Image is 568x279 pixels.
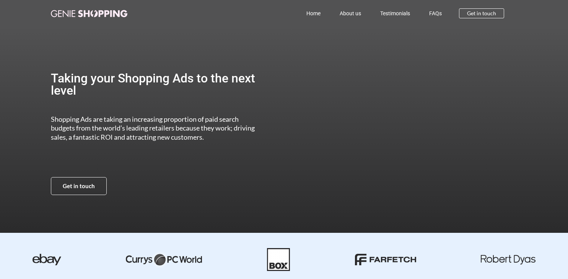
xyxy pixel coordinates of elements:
[63,183,95,189] span: Get in touch
[161,5,452,22] nav: Menu
[51,10,127,17] img: genie-shopping-logo
[355,254,416,265] img: farfetch-01
[459,8,504,18] a: Get in touch
[51,72,262,97] h2: Taking your Shopping Ads to the next level
[330,5,371,22] a: About us
[297,5,330,22] a: Home
[467,11,496,16] span: Get in touch
[51,115,255,141] span: Shopping Ads are taking an increasing proportion of paid search budgets from the world’s leading ...
[420,5,451,22] a: FAQs
[371,5,420,22] a: Testimonials
[267,248,290,271] img: Box-01
[33,254,61,265] img: ebay-dark
[51,177,107,195] a: Get in touch
[481,255,535,264] img: robert dyas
